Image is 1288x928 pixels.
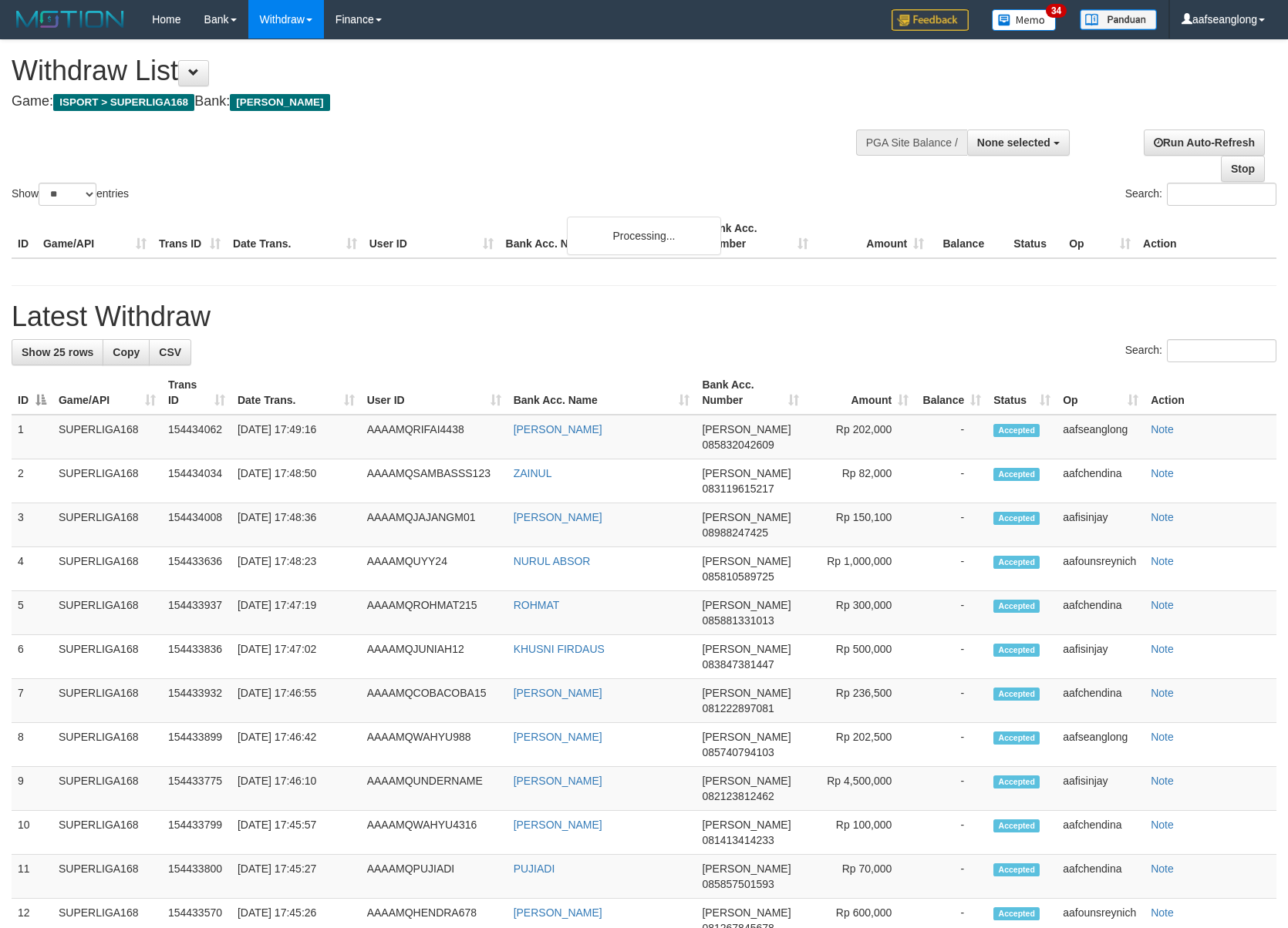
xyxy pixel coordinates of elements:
[12,339,103,365] a: Show 25 rows
[1167,339,1276,362] input: Search:
[514,775,602,787] a: [PERSON_NAME]
[1057,855,1145,899] td: aafchendina
[702,906,791,919] span: [PERSON_NAME]
[702,599,791,611] span: [PERSON_NAME]
[231,811,361,855] td: [DATE] 17:45:57
[805,503,915,547] td: Rp 150,100
[149,339,191,365] a: CSV
[1057,415,1145,459] td: aafseanglong
[993,819,1040,832] span: Accepted
[361,415,507,459] td: AAAAMQRIFAI4438
[514,906,602,919] a: [PERSON_NAME]
[993,556,1040,569] span: Accepted
[12,591,52,635] td: 5
[696,371,805,415] th: Bank Acc. Number: activate to sort column ascending
[915,811,987,855] td: -
[12,723,52,767] td: 8
[702,819,791,831] span: [PERSON_NAME]
[930,214,1007,258] th: Balance
[702,526,768,539] span: Copy 08988247425 to clipboard
[993,600,1040,613] span: Accepted
[39,183,96,206] select: Showentries
[1167,183,1276,206] input: Search:
[993,468,1040,481] span: Accepted
[12,547,52,591] td: 4
[52,679,162,723] td: SUPERLIGA168
[514,819,602,831] a: [PERSON_NAME]
[702,570,774,583] span: Copy 085810589725 to clipboard
[230,94,329,111] span: [PERSON_NAME]
[231,723,361,767] td: [DATE] 17:46:42
[514,862,555,875] a: PUJIADI
[977,136,1050,149] span: None selected
[52,723,162,767] td: SUPERLIGA168
[987,371,1057,415] th: Status: activate to sort column ascending
[12,855,52,899] td: 11
[1151,906,1174,919] a: Note
[1151,467,1174,479] a: Note
[514,599,560,611] a: ROHMAT
[993,863,1040,876] span: Accepted
[702,775,791,787] span: [PERSON_NAME]
[702,878,774,890] span: Copy 085857501593 to clipboard
[993,644,1040,657] span: Accepted
[162,811,231,855] td: 154433799
[992,9,1057,31] img: Button%20Memo.svg
[1063,214,1137,258] th: Op
[993,775,1040,788] span: Accepted
[231,547,361,591] td: [DATE] 17:48:23
[702,746,774,758] span: Copy 085740794103 to clipboard
[805,723,915,767] td: Rp 202,500
[702,790,774,802] span: Copy 082123812462 to clipboard
[361,547,507,591] td: AAAAMQUYY24
[915,547,987,591] td: -
[514,555,591,567] a: NURUL ABSOR
[52,547,162,591] td: SUPERLIGA168
[805,591,915,635] td: Rp 300,000
[702,614,774,627] span: Copy 085881331013 to clipboard
[12,214,37,258] th: ID
[1151,687,1174,699] a: Note
[231,767,361,811] td: [DATE] 17:46:10
[702,423,791,435] span: [PERSON_NAME]
[915,371,987,415] th: Balance: activate to sort column ascending
[1057,767,1145,811] td: aafisinjay
[162,371,231,415] th: Trans ID: activate to sort column ascending
[702,687,791,699] span: [PERSON_NAME]
[231,591,361,635] td: [DATE] 17:47:19
[805,459,915,503] td: Rp 82,000
[1151,731,1174,743] a: Note
[37,214,153,258] th: Game/API
[1125,339,1276,362] label: Search:
[702,702,774,714] span: Copy 081222897081 to clipboard
[12,301,1276,332] h1: Latest Withdraw
[361,679,507,723] td: AAAAMQCOBACOBA15
[993,512,1040,525] span: Accepted
[702,467,791,479] span: [PERSON_NAME]
[361,459,507,503] td: AAAAMQSAMBASSS123
[361,503,507,547] td: AAAAMQJAJANGM01
[814,214,930,258] th: Amount
[915,723,987,767] td: -
[52,811,162,855] td: SUPERLIGA168
[805,679,915,723] td: Rp 236,500
[1057,371,1145,415] th: Op: activate to sort column ascending
[361,855,507,899] td: AAAAMQPUJIADI
[227,214,363,258] th: Date Trans.
[162,503,231,547] td: 154434008
[113,346,140,358] span: Copy
[915,767,987,811] td: -
[1151,775,1174,787] a: Note
[231,415,361,459] td: [DATE] 17:49:16
[1080,9,1157,30] img: panduan.png
[915,415,987,459] td: -
[702,731,791,743] span: [PERSON_NAME]
[1151,643,1174,655] a: Note
[361,767,507,811] td: AAAAMQUNDERNAME
[507,371,696,415] th: Bank Acc. Name: activate to sort column ascending
[12,183,129,206] label: Show entries
[162,767,231,811] td: 154433775
[52,855,162,899] td: SUPERLIGA168
[1221,156,1265,182] a: Stop
[702,439,774,451] span: Copy 085832042609 to clipboard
